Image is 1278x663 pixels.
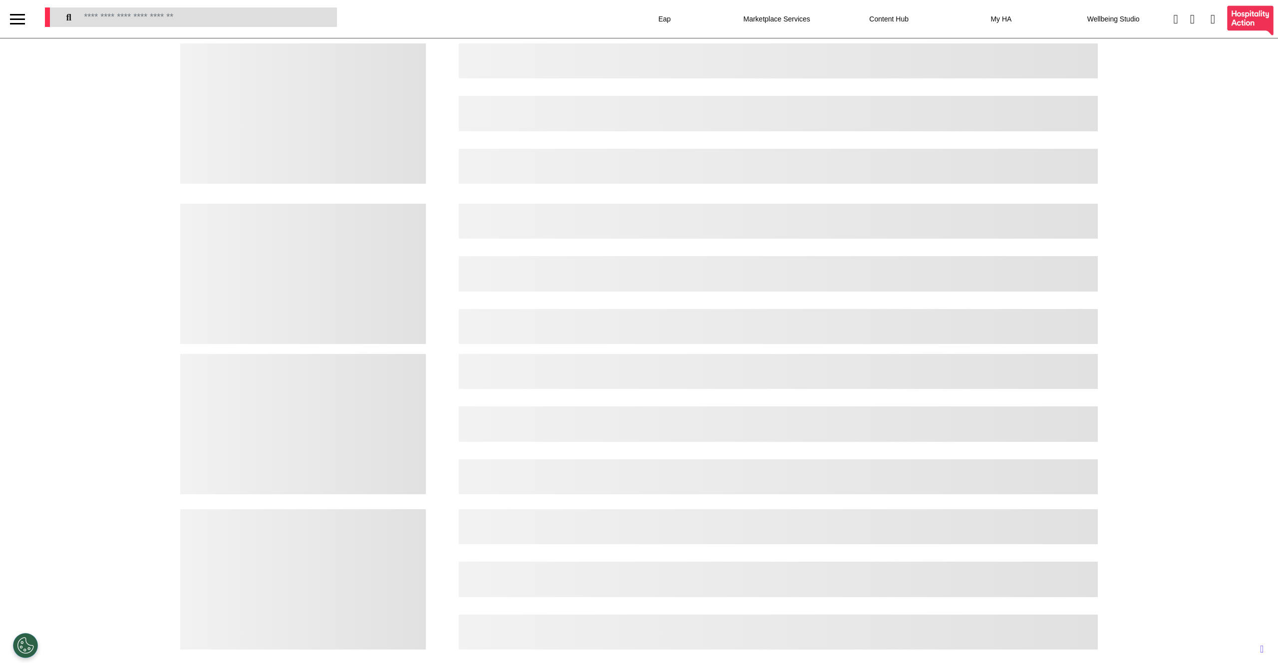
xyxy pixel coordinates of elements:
[727,5,827,33] div: Marketplace Services
[839,5,939,33] div: Content Hub
[615,5,714,33] div: Eap
[951,5,1051,33] div: My HA
[13,633,38,658] button: Open Preferences
[1063,5,1163,33] div: Wellbeing Studio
